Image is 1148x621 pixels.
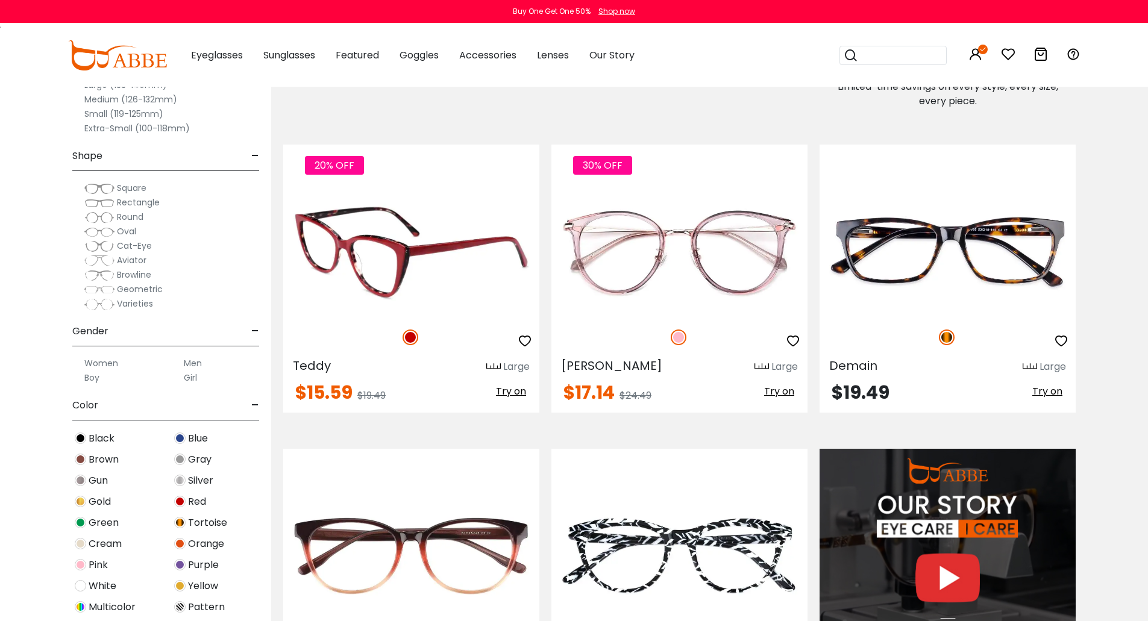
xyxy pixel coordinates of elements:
[89,516,119,530] span: Green
[188,431,208,446] span: Blue
[188,452,212,467] span: Gray
[75,432,86,444] img: Black
[84,255,114,267] img: Aviator.png
[75,538,86,549] img: Cream
[188,516,227,530] span: Tortoise
[400,48,439,62] span: Goggles
[84,107,163,121] label: Small (119-125mm)
[1029,384,1066,399] button: Try on
[188,495,206,509] span: Red
[305,156,364,175] span: 20% OFF
[84,370,99,385] label: Boy
[117,269,151,281] span: Browline
[117,283,163,295] span: Geometric
[939,329,955,345] img: Tortoise
[293,357,331,374] span: Teddy
[283,492,539,620] img: Brown Bouquet - Acetate ,Universal Bridge Fit
[75,475,86,486] img: Gun
[117,254,146,266] span: Aviator
[89,495,111,509] span: Gold
[174,475,186,486] img: Silver
[251,317,259,346] span: -
[1023,363,1037,372] img: size ruler
[486,363,501,372] img: size ruler
[117,298,153,310] span: Varieties
[89,452,119,467] span: Brown
[563,379,615,405] span: $17.14
[188,600,225,614] span: Pattern
[191,48,243,62] span: Eyeglasses
[174,538,186,549] img: Orange
[403,329,418,345] img: Red
[336,48,379,62] span: Featured
[117,240,152,252] span: Cat-Eye
[754,363,769,372] img: size ruler
[188,558,219,572] span: Purple
[174,559,186,570] img: Purple
[671,329,686,345] img: Pink
[188,537,224,551] span: Orange
[117,182,146,194] span: Square
[551,188,808,316] img: Pink Naomi - Metal,TR ,Adjust Nose Pads
[75,517,86,528] img: Green
[84,226,114,238] img: Oval.png
[174,432,186,444] img: Blue
[764,384,794,398] span: Try on
[592,6,635,16] a: Shop now
[84,240,114,252] img: Cat-Eye.png
[84,92,177,107] label: Medium (126-132mm)
[184,370,197,385] label: Girl
[84,298,114,311] img: Varieties.png
[117,196,160,208] span: Rectangle
[619,389,651,402] span: $24.49
[72,317,108,346] span: Gender
[89,431,114,446] span: Black
[357,389,386,402] span: $19.49
[89,537,122,551] span: Cream
[75,454,86,465] img: Brown
[72,142,102,170] span: Shape
[551,492,808,620] img: Pattern Akio - Acetate ,Universal Bridge Fit
[295,379,353,405] span: $15.59
[492,384,530,399] button: Try on
[188,579,218,593] span: Yellow
[496,384,526,398] span: Try on
[84,356,118,370] label: Women
[117,211,143,223] span: Round
[820,188,1076,316] img: Tortoise Demain - Acetate ,Universal Bridge Fit
[84,121,190,136] label: Extra-Small (100-118mm)
[188,473,213,488] span: Silver
[184,356,202,370] label: Men
[1032,384,1062,398] span: Try on
[68,40,167,70] img: abbeglasses.com
[283,188,539,316] img: Red Teddy - Acetate ,Universal Bridge Fit
[761,384,798,399] button: Try on
[84,269,114,281] img: Browline.png
[589,48,635,62] span: Our Story
[174,517,186,528] img: Tortoise
[72,391,98,420] span: Color
[75,601,86,613] img: Multicolor
[75,496,86,507] img: Gold
[251,142,259,170] span: -
[117,225,136,237] span: Oval
[771,360,798,374] div: Large
[573,156,632,175] span: 30% OFF
[503,360,530,374] div: Large
[598,6,635,17] div: Shop now
[251,391,259,420] span: -
[174,496,186,507] img: Red
[174,601,186,613] img: Pattern
[84,183,114,195] img: Square.png
[174,454,186,465] img: Gray
[1040,360,1066,374] div: Large
[832,379,889,405] span: $19.49
[84,211,114,223] img: Round.png
[75,559,86,570] img: Pink
[829,357,877,374] span: Demain
[89,558,108,572] span: Pink
[561,357,662,374] span: [PERSON_NAME]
